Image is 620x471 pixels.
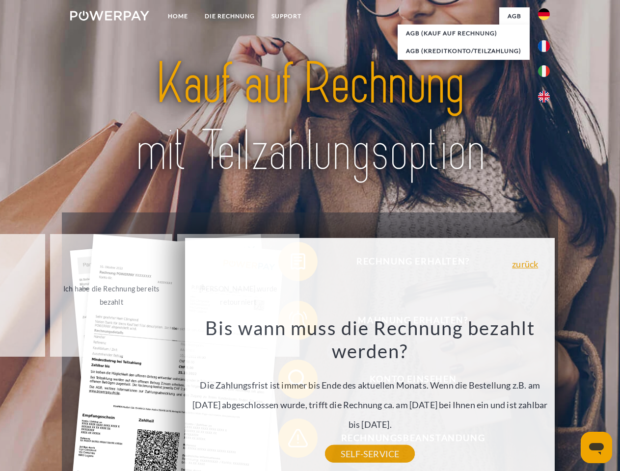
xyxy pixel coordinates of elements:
a: AGB (Kreditkonto/Teilzahlung) [398,42,530,60]
a: SELF-SERVICE [325,445,415,463]
div: Die Zahlungsfrist ist immer bis Ende des aktuellen Monats. Wenn die Bestellung z.B. am [DATE] abg... [191,316,549,454]
a: AGB (Kauf auf Rechnung) [398,25,530,42]
img: logo-powerpay-white.svg [70,11,149,21]
a: zurück [512,260,538,268]
a: Home [160,7,196,25]
a: SUPPORT [263,7,310,25]
iframe: Schaltfläche zum Öffnen des Messaging-Fensters [581,432,612,463]
h3: Bis wann muss die Rechnung bezahlt werden? [191,316,549,363]
img: fr [538,40,550,52]
img: title-powerpay_de.svg [94,47,526,188]
a: agb [499,7,530,25]
img: it [538,65,550,77]
img: en [538,91,550,103]
div: Ich habe die Rechnung bereits bezahlt [56,282,166,309]
a: DIE RECHNUNG [196,7,263,25]
img: de [538,8,550,20]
